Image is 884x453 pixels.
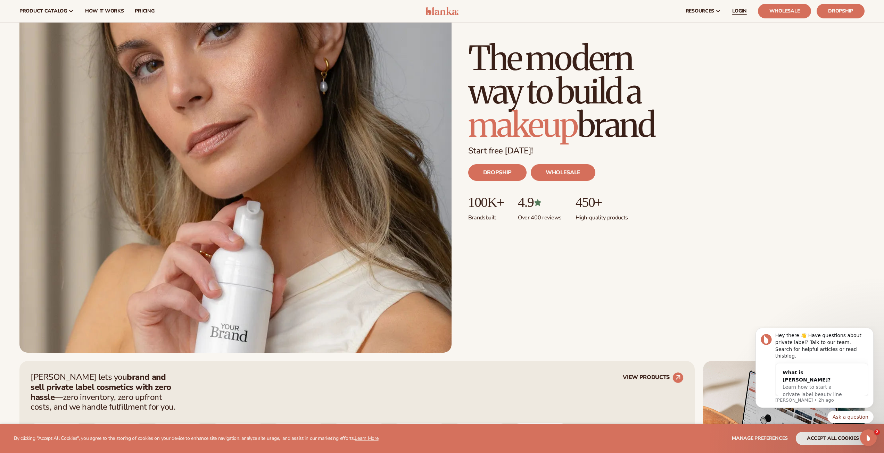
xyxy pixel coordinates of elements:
[518,195,562,210] p: 4.9
[31,372,180,412] p: [PERSON_NAME] lets you —zero inventory, zero upfront costs, and we handle fulfillment for you.
[468,195,504,210] p: 100K+
[31,371,171,403] strong: brand and sell private label cosmetics with zero hassle
[468,104,577,146] span: makeup
[623,372,684,383] a: VIEW PRODUCTS
[745,326,884,450] iframe: Intercom notifications message
[576,210,628,221] p: High-quality products
[732,432,788,445] button: Manage preferences
[468,146,865,156] p: Start free [DATE]!
[468,164,527,181] a: DROPSHIP
[758,4,811,18] a: Wholesale
[518,210,562,221] p: Over 400 reviews
[426,7,458,15] img: logo
[355,435,378,442] a: Learn More
[468,210,504,221] p: Brands built
[85,8,124,14] span: How It Works
[468,42,691,142] h1: The modern way to build a brand
[874,429,880,435] span: 2
[817,4,865,18] a: Dropship
[576,195,628,210] p: 450+
[686,8,714,14] span: resources
[135,8,154,14] span: pricing
[860,429,877,446] iframe: Intercom live chat
[14,436,379,442] p: By clicking "Accept All Cookies", you agree to the storing of cookies on your device to enhance s...
[531,164,595,181] a: WHOLESALE
[732,435,788,442] span: Manage preferences
[19,8,67,14] span: product catalog
[732,8,747,14] span: LOGIN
